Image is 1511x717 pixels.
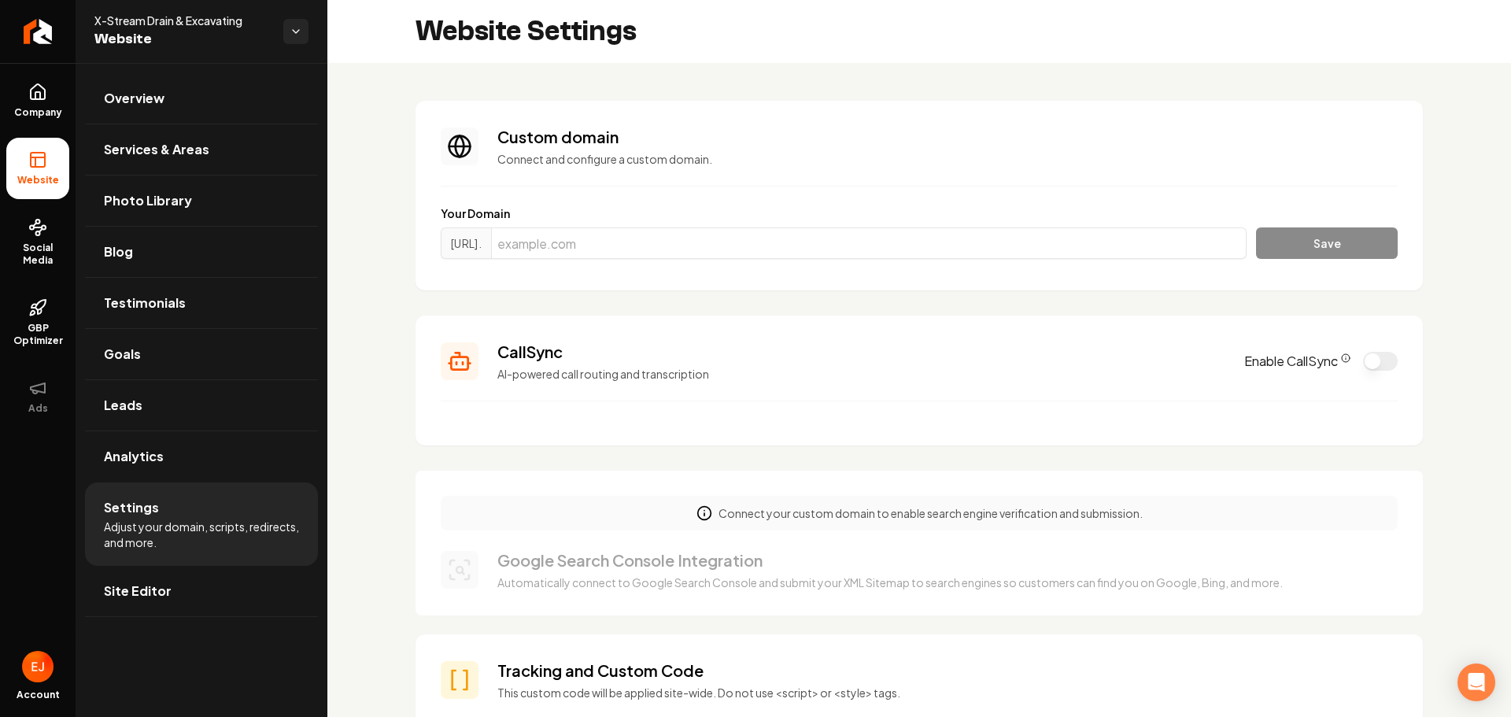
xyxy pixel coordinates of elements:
[6,70,69,131] a: Company
[85,431,318,482] a: Analytics
[497,341,1225,363] h3: CallSync
[416,16,637,47] h2: Website Settings
[497,126,1398,148] h3: Custom domain
[6,366,69,427] button: Ads
[491,227,1247,259] input: example.com
[22,651,54,682] button: Open user button
[85,176,318,226] a: Photo Library
[441,205,1398,221] label: Your Domain
[104,140,209,159] span: Services & Areas
[497,366,1225,382] p: AI-powered call routing and transcription
[6,286,69,360] a: GBP Optimizer
[85,329,318,379] a: Goals
[85,73,318,124] a: Overview
[85,380,318,431] a: Leads
[497,151,1398,167] p: Connect and configure a custom domain.
[85,227,318,277] a: Blog
[104,498,159,517] span: Settings
[497,685,1398,700] p: This custom code will be applied site-wide. Do not use <script> or <style> tags.
[94,13,271,28] span: X-Stream Drain & Excavating
[719,505,1143,521] p: Connect your custom domain to enable search engine verification and submission.
[104,191,192,210] span: Photo Library
[497,660,1398,682] h3: Tracking and Custom Code
[17,689,60,701] span: Account
[85,124,318,175] a: Services & Areas
[94,28,271,50] span: Website
[1341,353,1350,363] button: CallSync Info
[1244,352,1350,371] label: Enable CallSync
[22,402,54,415] span: Ads
[11,174,65,187] span: Website
[497,575,1283,590] p: Automatically connect to Google Search Console and submit your XML Sitemap to search engines so c...
[104,396,142,415] span: Leads
[104,242,133,261] span: Blog
[104,345,141,364] span: Goals
[6,242,69,267] span: Social Media
[104,447,164,466] span: Analytics
[104,89,164,108] span: Overview
[24,19,53,44] img: Rebolt Logo
[6,205,69,279] a: Social Media
[441,227,491,259] span: [URL].
[104,519,299,550] span: Adjust your domain, scripts, redirects, and more.
[104,294,186,312] span: Testimonials
[497,549,1283,571] h3: Google Search Console Integration
[6,322,69,347] span: GBP Optimizer
[85,566,318,616] a: Site Editor
[104,582,172,601] span: Site Editor
[8,106,68,119] span: Company
[85,278,318,328] a: Testimonials
[22,651,54,682] img: Eduard Joers
[1457,663,1495,701] div: Open Intercom Messenger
